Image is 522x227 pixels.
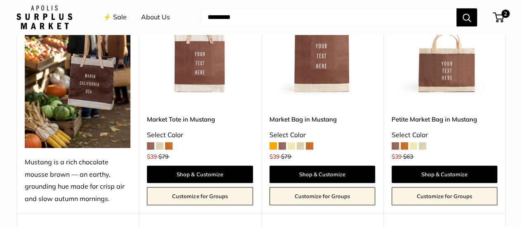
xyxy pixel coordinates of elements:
[494,12,504,22] a: 2
[147,153,157,160] span: $39
[392,187,497,205] a: Customize for Groups
[281,153,291,160] span: $79
[147,187,253,205] a: Customize for Groups
[501,9,510,18] span: 2
[403,153,413,160] span: $63
[25,156,130,206] div: Mustang is a rich chocolate mousse brown — an earthy, grounding hue made for crisp air and slow a...
[392,166,497,183] a: Shop & Customize
[269,115,375,124] a: Market Bag in Mustang
[392,115,497,124] a: Petite Market Bag in Mustang
[392,129,497,141] div: Select Color
[269,166,375,183] a: Shop & Customize
[17,5,72,29] img: Apolis: Surplus Market
[269,153,279,160] span: $39
[392,153,402,160] span: $39
[456,8,477,26] button: Search
[158,153,168,160] span: $79
[147,129,253,141] div: Select Color
[147,115,253,124] a: Market Tote in Mustang
[103,11,127,23] a: ⚡️ Sale
[201,8,456,26] input: Search...
[269,187,375,205] a: Customize for Groups
[147,166,253,183] a: Shop & Customize
[269,129,375,141] div: Select Color
[141,11,170,23] a: About Us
